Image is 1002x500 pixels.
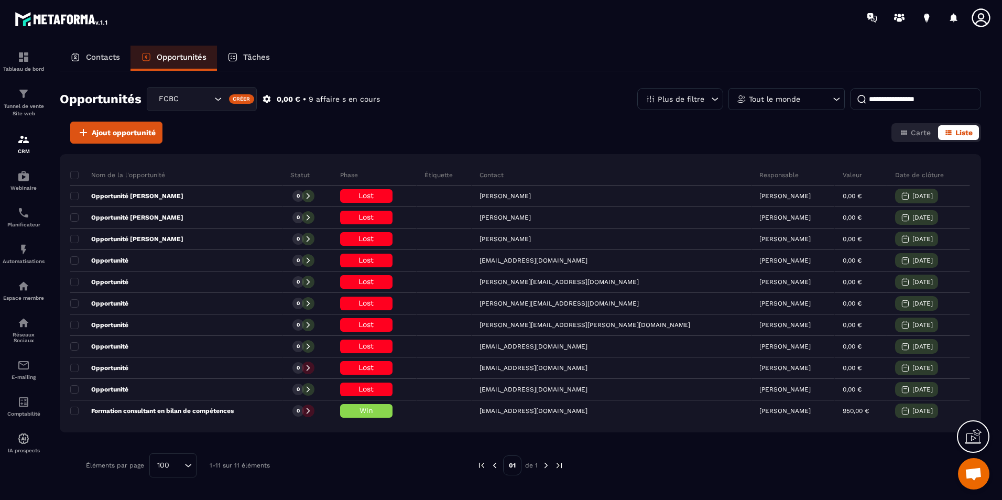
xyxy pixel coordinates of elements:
[912,278,933,286] p: [DATE]
[759,343,811,350] p: [PERSON_NAME]
[297,235,300,243] p: 0
[17,396,30,408] img: accountant
[70,342,128,351] p: Opportunité
[3,43,45,80] a: formationformationTableau de bord
[759,171,799,179] p: Responsable
[70,278,128,286] p: Opportunité
[70,171,165,179] p: Nom de la l'opportunité
[70,407,234,415] p: Formation consultant en bilan de compétences
[70,235,183,243] p: Opportunité [PERSON_NAME]
[3,272,45,309] a: automationsautomationsEspace membre
[912,321,933,329] p: [DATE]
[759,321,811,329] p: [PERSON_NAME]
[912,235,933,243] p: [DATE]
[895,171,944,179] p: Date de clôture
[340,171,358,179] p: Phase
[3,351,45,388] a: emailemailE-mailing
[843,300,862,307] p: 0,00 €
[297,192,300,200] p: 0
[759,235,811,243] p: [PERSON_NAME]
[955,128,973,137] span: Liste
[297,278,300,286] p: 0
[912,343,933,350] p: [DATE]
[541,461,551,470] img: next
[843,343,862,350] p: 0,00 €
[297,214,300,221] p: 0
[17,317,30,329] img: social-network
[86,52,120,62] p: Contacts
[210,462,270,469] p: 1-11 sur 11 éléments
[843,407,869,415] p: 950,00 €
[759,192,811,200] p: [PERSON_NAME]
[554,461,564,470] img: next
[843,364,862,372] p: 0,00 €
[17,170,30,182] img: automations
[3,80,45,125] a: formationformationTunnel de vente Site web
[759,257,811,264] p: [PERSON_NAME]
[17,51,30,63] img: formation
[297,386,300,393] p: 0
[60,46,130,71] a: Contacts
[147,87,257,111] div: Search for option
[358,213,374,221] span: Lost
[358,385,374,393] span: Lost
[490,461,499,470] img: prev
[759,364,811,372] p: [PERSON_NAME]
[358,256,374,264] span: Lost
[309,94,380,104] p: 9 affaire s en cours
[15,9,109,28] img: logo
[938,125,979,140] button: Liste
[3,222,45,227] p: Planificateur
[503,455,521,475] p: 01
[958,458,989,490] a: Ouvrir le chat
[843,278,862,286] p: 0,00 €
[130,46,217,71] a: Opportunités
[912,192,933,200] p: [DATE]
[297,257,300,264] p: 0
[749,95,800,103] p: Tout le monde
[70,364,128,372] p: Opportunité
[759,278,811,286] p: [PERSON_NAME]
[3,162,45,199] a: automationsautomationsWebinaire
[3,103,45,117] p: Tunnel de vente Site web
[17,432,30,445] img: automations
[3,374,45,380] p: E-mailing
[3,258,45,264] p: Automatisations
[358,363,374,372] span: Lost
[3,235,45,272] a: automationsautomationsAutomatisations
[912,364,933,372] p: [DATE]
[759,386,811,393] p: [PERSON_NAME]
[86,462,144,469] p: Éléments par page
[358,320,374,329] span: Lost
[70,299,128,308] p: Opportunité
[3,388,45,425] a: accountantaccountantComptabilité
[358,342,374,350] span: Lost
[3,448,45,453] p: IA prospects
[173,460,182,471] input: Search for option
[70,213,183,222] p: Opportunité [PERSON_NAME]
[3,332,45,343] p: Réseaux Sociaux
[157,52,206,62] p: Opportunités
[17,359,30,372] img: email
[297,321,300,329] p: 0
[303,94,306,104] p: •
[759,407,811,415] p: [PERSON_NAME]
[843,386,862,393] p: 0,00 €
[297,364,300,372] p: 0
[843,214,862,221] p: 0,00 €
[358,299,374,307] span: Lost
[3,295,45,301] p: Espace membre
[360,406,373,415] span: Win
[911,128,931,137] span: Carte
[3,125,45,162] a: formationformationCRM
[912,386,933,393] p: [DATE]
[358,191,374,200] span: Lost
[229,94,255,104] div: Créer
[3,309,45,351] a: social-networksocial-networkRéseaux Sociaux
[843,257,862,264] p: 0,00 €
[843,321,862,329] p: 0,00 €
[297,300,300,307] p: 0
[17,88,30,100] img: formation
[759,300,811,307] p: [PERSON_NAME]
[358,234,374,243] span: Lost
